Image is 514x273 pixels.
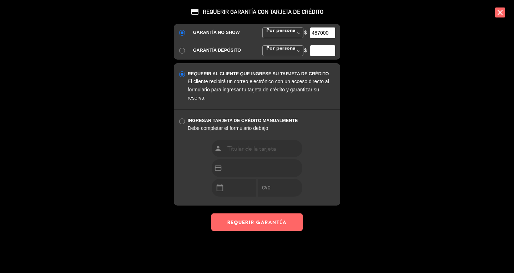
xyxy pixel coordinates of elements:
[211,213,303,231] button: REQUERIR GARANTÍA
[188,70,335,78] div: REQUERIR AL CLIENTE QUE INGRESE SU TARJETA DE CRÉDITO
[191,7,199,16] i: credit_card
[264,28,296,33] span: Por persona
[495,7,505,17] i: close
[188,124,335,132] div: Debe completar el formulario debajo
[193,29,252,36] div: GARANTÍA NO SHOW
[188,117,335,125] div: INGRESAR TARJETA DE CRÉDITO MANUALMENTE
[174,7,340,16] span: REQUERIR GARANTÍA CON TARJETA DE CRÉDITO
[193,47,252,54] div: GARANTÍA DEPÓSITO
[304,46,307,55] span: $
[188,77,335,102] div: El cliente recibirá un correo electrónico con un acceso directo al formulario para ingresar tu ta...
[304,29,307,37] span: $
[264,46,296,51] span: Por persona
